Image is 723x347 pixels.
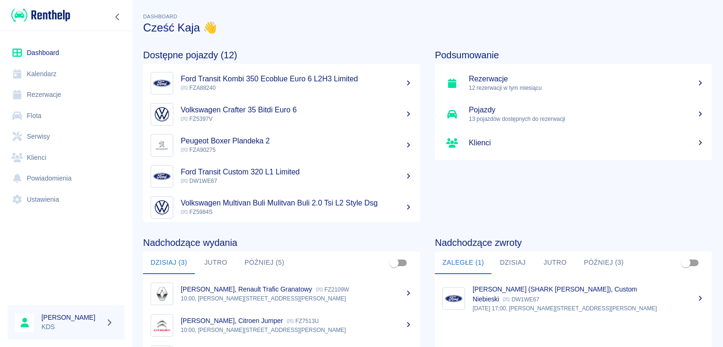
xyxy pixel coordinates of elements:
p: KDS [41,322,102,332]
span: Pokaż przypisane tylko do mnie [385,254,403,272]
p: 12 rezerwacji w tym miesiącu [469,84,704,92]
span: Dashboard [143,14,177,19]
span: Pokaż przypisane tylko do mnie [677,254,695,272]
h4: Nadchodzące wydania [143,237,420,248]
span: FZA88240 [181,85,216,91]
a: ImageVolkswagen Multivan Buli Mulitvan Buli 2.0 Tsi L2 Style Dsg FZ5984S [143,192,420,223]
img: Image [153,136,171,154]
h5: Volkswagen Crafter 35 Bitdi Euro 6 [181,105,412,115]
p: [DATE] 17:00, [PERSON_NAME][STREET_ADDRESS][PERSON_NAME] [473,304,704,313]
img: Image [153,167,171,185]
button: Zaległe (1) [435,252,491,274]
h4: Dostępne pojazdy (12) [143,49,420,61]
p: 13 pojazdów dostępnych do rezerwacji [469,115,704,123]
h5: Volkswagen Multivan Buli Mulitvan Buli 2.0 Tsi L2 Style Dsg [181,198,412,208]
p: DW1WE67 [503,296,539,303]
p: FZ7513U [287,318,319,324]
a: Image[PERSON_NAME] (SHARK [PERSON_NAME]), Custom Niebieski DW1WE67[DATE] 17:00, [PERSON_NAME][STR... [435,278,712,319]
button: Jutro [534,252,576,274]
p: FZ2109W [316,286,349,293]
h5: Pojazdy [469,105,704,115]
span: FZ5984S [181,209,212,215]
a: ImageVolkswagen Crafter 35 Bitdi Euro 6 FZ5397V [143,99,420,130]
p: [PERSON_NAME], Renault Trafic Granatowy [181,285,312,293]
button: Dzisiaj (3) [143,252,195,274]
span: FZ5397V [181,116,212,122]
a: ImageFord Transit Kombi 350 Ecoblue Euro 6 L2H3 Limited FZA88240 [143,68,420,99]
h4: Podsumowanie [435,49,712,61]
button: Zwiń nawigację [111,11,125,23]
a: ImageFord Transit Custom 320 L1 Limited DW1WE67 [143,161,420,192]
a: Kalendarz [8,63,125,85]
p: 10:00, [PERSON_NAME][STREET_ADDRESS][PERSON_NAME] [181,326,412,334]
a: Pojazdy13 pojazdów dostępnych do rezerwacji [435,99,712,130]
img: Image [153,285,171,303]
h5: Peugeot Boxer Plandeka 2 [181,136,412,146]
img: Image [153,198,171,216]
a: Rezerwacje12 rezerwacji w tym miesiącu [435,68,712,99]
h5: Ford Transit Kombi 350 Ecoblue Euro 6 L2H3 Limited [181,74,412,84]
a: Ustawienia [8,189,125,210]
span: DW1WE67 [181,178,217,184]
span: FZA90275 [181,147,216,153]
img: Image [153,74,171,92]
a: Dashboard [8,42,125,63]
h6: [PERSON_NAME] [41,313,102,322]
h3: Cześć Kaja 👋 [143,21,712,34]
img: Renthelp logo [11,8,70,23]
a: Image[PERSON_NAME], Citroen Jumper FZ7513U10:00, [PERSON_NAME][STREET_ADDRESS][PERSON_NAME] [143,309,420,341]
img: Image [445,290,463,308]
a: Image[PERSON_NAME], Renault Trafic Granatowy FZ2109W10:00, [PERSON_NAME][STREET_ADDRESS][PERSON_N... [143,278,420,309]
a: Flota [8,105,125,126]
button: Później (3) [576,252,631,274]
a: Klienci [435,130,712,156]
button: Jutro [195,252,237,274]
a: Serwisy [8,126,125,147]
p: [PERSON_NAME], Citroen Jumper [181,317,283,324]
p: 10:00, [PERSON_NAME][STREET_ADDRESS][PERSON_NAME] [181,294,412,303]
a: Renthelp logo [8,8,70,23]
h4: Nadchodzące zwroty [435,237,712,248]
a: Klienci [8,147,125,168]
h5: Ford Transit Custom 320 L1 Limited [181,167,412,177]
img: Image [153,316,171,334]
button: Później (5) [237,252,292,274]
a: Powiadomienia [8,168,125,189]
a: Rezerwacje [8,84,125,105]
h5: Rezerwacje [469,74,704,84]
a: ImagePeugeot Boxer Plandeka 2 FZA90275 [143,130,420,161]
button: Dzisiaj [491,252,534,274]
p: [PERSON_NAME] (SHARK [PERSON_NAME]), Custom Niebieski [473,285,637,303]
img: Image [153,105,171,123]
h5: Klienci [469,138,704,148]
